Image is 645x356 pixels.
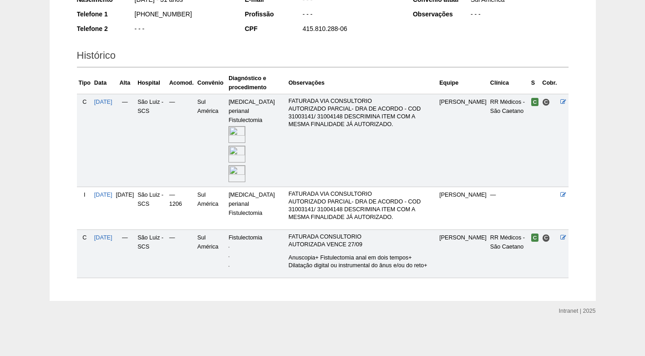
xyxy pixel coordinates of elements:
div: Intranet | 2025 [559,306,596,315]
span: Consultório [542,234,550,242]
th: Cobr. [540,72,559,94]
p: FATURADA VIA CONSULTORIO AUTORIZADO PARCIAL- DRA DE ACORDO - COD 31003141/ 31004148 DESCRIMINA IT... [289,97,436,128]
td: — [168,94,196,187]
div: C [79,97,91,107]
p: FATURADA CONSULTORIO AUTORIZADA VENCE 27/09 [289,233,436,249]
div: Telefone 1 [77,10,134,19]
td: RR Médicos - São Caetano [488,230,529,278]
th: Hospital [136,72,168,94]
td: Sul América [196,230,227,278]
td: [MEDICAL_DATA] perianal Fistulectomia [227,187,287,229]
td: São Luiz - SCS [136,230,168,278]
th: Convênio [196,72,227,94]
div: C [79,233,91,242]
td: Fistulectomia [227,230,287,278]
div: Observações [413,10,470,19]
div: I [79,190,91,199]
p: FATURADA VIA CONSULTORIO AUTORIZADO PARCIAL- DRA DE ACORDO - COD 31003141/ 31004148 DESCRIMINA IT... [289,190,436,221]
td: São Luiz - SCS [136,94,168,187]
th: Equipe [437,72,488,94]
td: — [114,94,136,187]
th: Alta [114,72,136,94]
th: Observações [287,72,437,94]
th: Acomod. [168,72,196,94]
div: [PHONE_NUMBER] [134,10,233,21]
td: São Luiz - SCS [136,187,168,229]
th: Tipo [77,72,92,94]
th: S [529,72,541,94]
td: — [488,187,529,229]
div: CPF [245,24,302,33]
h2: Histórico [77,46,569,67]
td: [PERSON_NAME] [437,230,488,278]
td: — [114,230,136,278]
th: Clínica [488,72,529,94]
span: Consultório [542,98,550,106]
td: Sul América [196,187,227,229]
div: - - - [302,10,401,21]
div: - - - [134,24,233,36]
td: — 1206 [168,187,196,229]
a: [DATE] [94,234,112,241]
div: Profissão [245,10,302,19]
span: [DATE] [116,192,134,198]
a: [DATE] [94,192,112,198]
td: RR Médicos - São Caetano [488,94,529,187]
div: - - - [470,10,569,21]
td: — [168,230,196,278]
p: Anuscopia+ Fistulectomia anal em dois tempos+ Dilatação digital ou instrumental do ânus e/ou do r... [289,254,436,270]
th: Diagnóstico e procedimento [227,72,287,94]
td: [MEDICAL_DATA] perianal Fistulectomia [227,94,287,187]
span: Confirmada [531,234,539,242]
td: [PERSON_NAME] [437,187,488,229]
td: [PERSON_NAME] [437,94,488,187]
div: Telefone 2 [77,24,134,33]
td: Sul América [196,94,227,187]
span: Confirmada [531,98,539,106]
div: 415.810.288-06 [302,24,401,36]
th: Data [92,72,114,94]
a: [DATE] [94,99,112,105]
